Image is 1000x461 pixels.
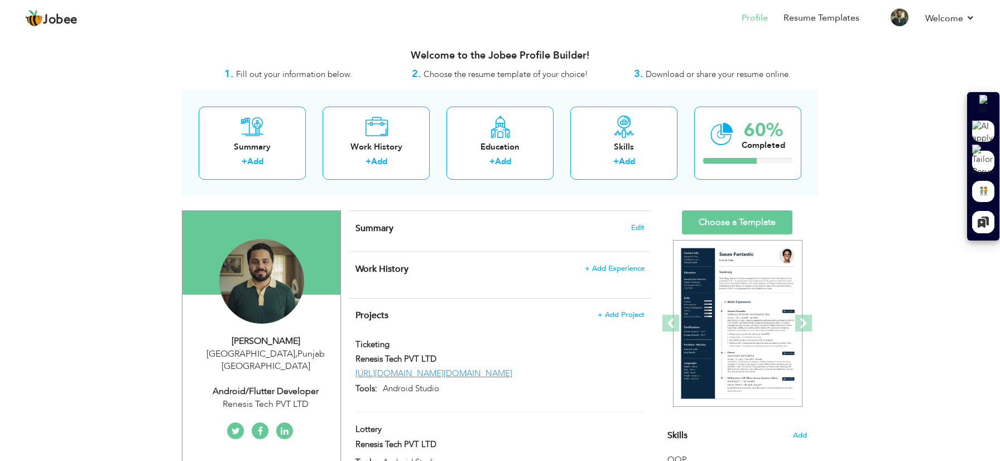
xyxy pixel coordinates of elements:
[634,67,643,81] strong: 3.
[377,383,645,395] p: Android Studio
[424,69,588,80] span: Choose the resume template of your choice!
[355,222,393,234] span: Summary
[182,50,818,61] h3: Welcome to the Jobee Profile Builder!
[355,424,543,435] label: Lottery
[667,429,687,441] span: Skills
[191,385,340,398] div: Android/Flutter Developer
[355,310,645,321] h4: This helps to highlight the project, tools and skills you have worked on.
[355,439,543,450] label: Renesis Tech PVT LTD
[371,156,387,167] a: Add
[489,156,495,167] label: +
[191,348,340,373] div: [GEOGRAPHIC_DATA] Punjab [GEOGRAPHIC_DATA]
[598,311,645,319] span: + Add Project
[295,348,297,360] span: ,
[355,368,512,379] a: [URL][DOMAIN_NAME][DOMAIN_NAME]
[585,265,645,272] span: + Add Experience
[355,263,408,275] span: Work History
[242,156,247,167] label: +
[224,67,233,81] strong: 1.
[891,8,908,26] img: Profile Img
[682,210,792,234] a: Choose a Template
[366,156,371,167] label: +
[25,9,43,27] img: jobee.io
[355,383,377,395] label: Tools:
[191,335,340,348] div: [PERSON_NAME]
[646,69,791,80] span: Download or share your resume online.
[355,223,645,234] h4: Adding a summary is a quick and easy way to highlight your experience and interests.
[495,156,511,167] a: Add
[742,12,768,25] a: Profile
[331,141,421,153] div: Work History
[925,12,975,25] a: Welcome
[783,12,859,25] a: Resume Templates
[742,121,785,140] div: 60%
[631,224,645,232] span: Edit
[455,141,545,153] div: Education
[613,156,619,167] label: +
[43,14,78,26] span: Jobee
[247,156,263,167] a: Add
[25,9,78,27] a: Jobee
[355,309,388,321] span: Projects
[355,263,645,275] h4: This helps to show the companies you have worked for.
[412,67,421,81] strong: 2.
[742,140,785,151] div: Completed
[793,430,807,441] span: Add
[355,339,543,350] label: Ticketing
[208,141,297,153] div: Summary
[219,239,304,324] img: Faisal Waris
[191,398,340,411] div: Renesis Tech PVT LTD
[579,141,669,153] div: Skills
[355,353,543,365] label: Renesis Tech PVT LTD
[236,69,352,80] span: Fill out your information below.
[619,156,635,167] a: Add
